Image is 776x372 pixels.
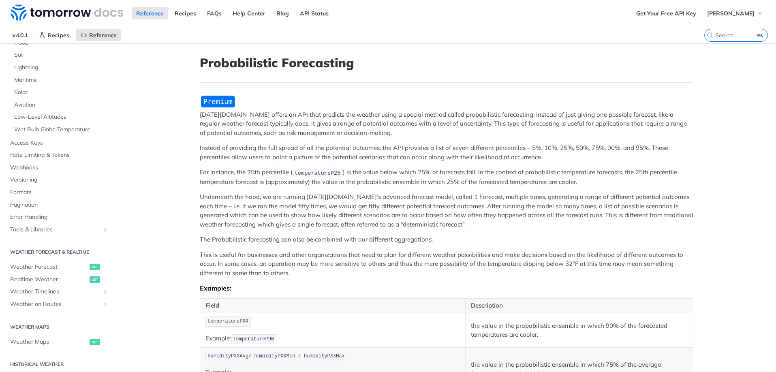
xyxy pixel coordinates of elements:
a: Reference [76,29,121,41]
span: Recipes [48,32,69,39]
span: Weather Forecast [10,263,88,271]
h1: Probabilistic Forecasting [200,56,693,70]
h2: Historical Weather [6,361,111,368]
a: Soil [10,49,111,61]
span: Solar [14,88,109,96]
a: Error Handling [6,211,111,223]
p: Example: [205,334,460,345]
a: Get Your Free API Key [632,7,701,19]
span: Soil [14,51,109,59]
span: Tools & Libraries [10,226,100,234]
span: Webhooks [10,164,109,172]
a: Weather on RoutesShow subpages for Weather on Routes [6,298,111,310]
span: Realtime Weather [10,276,88,284]
span: v4.0.1 [8,29,32,41]
a: Solar [10,86,111,98]
span: Pagination [10,201,109,209]
a: Recipes [34,29,74,41]
a: Webhooks [6,162,111,174]
span: Weather Maps [10,338,88,346]
span: Versioning [10,176,109,184]
span: temperatureP90 [233,336,274,342]
a: Tools & LibrariesShow subpages for Tools & Libraries [6,224,111,236]
p: Underneath the hood, we are running [DATE][DOMAIN_NAME]’s advanced forecast model, called 1 Forec... [200,192,693,229]
a: Lightning [10,62,111,74]
h2: Weather Forecast & realtime [6,248,111,256]
p: For instance, the 25th percentile ( ) is the value below which 25% of forecasts fall. In the cont... [200,168,693,186]
span: temperatureP25 [295,170,340,176]
p: Description [471,301,688,310]
span: Reference [89,32,117,39]
span: Formats [10,188,109,197]
button: Show subpages for Weather on Routes [102,301,109,308]
a: Versioning [6,174,111,186]
a: Pagination [6,199,111,211]
a: Access Keys [6,137,111,149]
p: This is useful for businesses and other organizations that need to plan for different weather pos... [200,250,693,278]
a: Formats [6,186,111,199]
span: Maritime [14,76,109,84]
svg: Search [707,32,713,38]
a: Help Center [228,7,270,19]
button: Show subpages for Weather Timelines [102,289,109,295]
span: Low-Level Altitudes [14,113,109,121]
a: Weather TimelinesShow subpages for Weather Timelines [6,286,111,298]
span: get [90,264,100,270]
span: get [90,276,100,283]
span: Weather Timelines [10,288,100,296]
span: Aviation [14,101,109,109]
a: Low-Level Altitudes [10,111,111,123]
a: Wet Bulb Globe Temperature [10,124,111,136]
a: FAQs [203,7,226,19]
p: Instead of providing the full spread of all the potential outcomes, the API provides a list of se... [200,143,693,162]
span: humidityPXXAvg/ humidityPXXMin / humidityPXXMax [207,353,344,359]
p: Field [205,301,460,310]
a: Recipes [170,7,201,19]
button: Show subpages for Tools & Libraries [102,227,109,233]
span: Weather on Routes [10,300,100,308]
a: Realtime Weatherget [6,274,111,286]
button: [PERSON_NAME] [703,7,768,19]
span: get [90,339,100,345]
h2: Weather Maps [6,323,111,331]
p: The Probabilistic forecasting can also be combined with our different aggregations. [200,235,693,244]
div: Examples: [200,284,693,292]
span: Error Handling [10,213,109,221]
span: temperaturePXX [207,319,248,324]
a: Blog [272,7,293,19]
img: Tomorrow.io Weather API Docs [11,4,123,21]
span: Rate Limiting & Tokens [10,151,109,159]
p: [DATE][DOMAIN_NAME] offers an API that predicts the weather using a special method called probabi... [200,110,693,138]
span: Access Keys [10,139,109,147]
span: Wet Bulb Globe Temperature [14,126,109,134]
a: Reference [132,7,168,19]
span: Lightning [14,64,109,72]
p: the value in the probabilistic ensemble in which 90% of the forecasted temperatures are cooler. [471,321,688,340]
kbd: ⌘K [755,31,765,39]
a: Weather Forecastget [6,261,111,273]
span: [PERSON_NAME] [707,10,755,17]
a: Aviation [10,99,111,111]
a: Weather Mapsget [6,336,111,348]
a: Maritime [10,74,111,86]
a: API Status [295,7,333,19]
a: Rate Limiting & Tokens [6,149,111,161]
